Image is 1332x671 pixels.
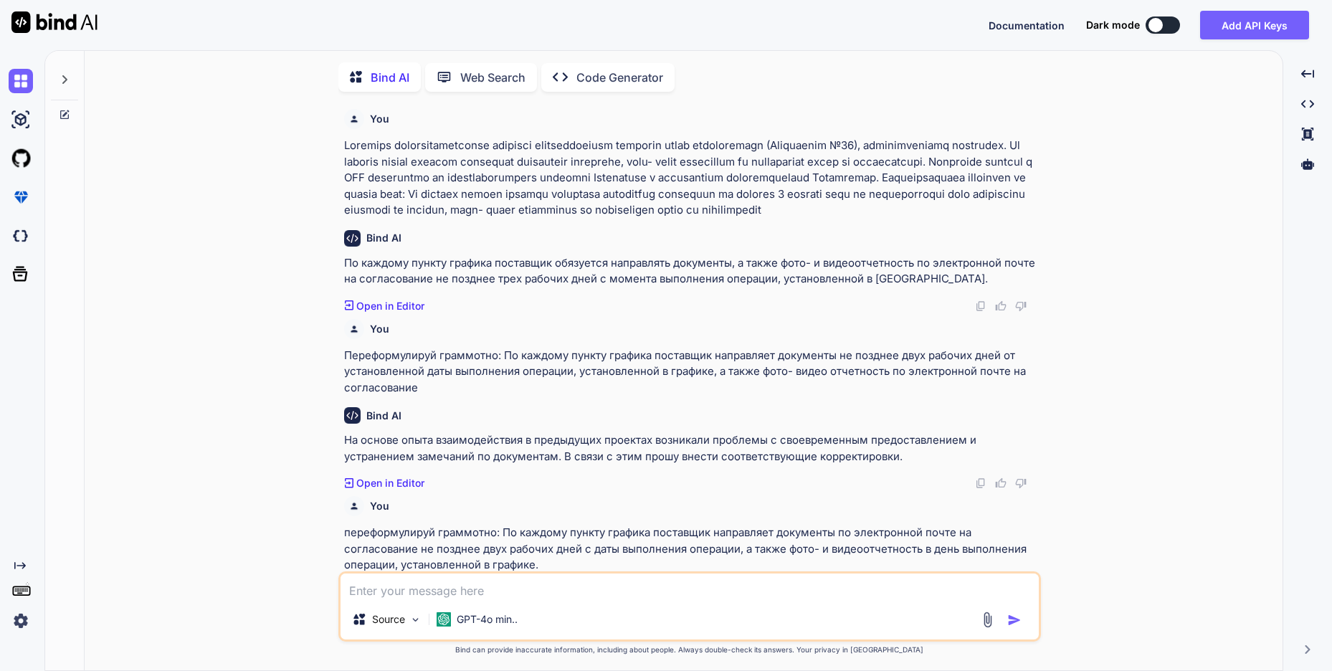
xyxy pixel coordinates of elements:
[1200,11,1309,39] button: Add API Keys
[356,299,424,313] p: Open in Editor
[1015,300,1027,312] img: dislike
[9,224,33,248] img: darkCloudIdeIcon
[344,432,1038,465] p: На основе опыта взаимодействия в предыдущих проектах возникали проблемы с своевременным предостав...
[366,409,401,423] h6: Bind AI
[979,611,996,628] img: attachment
[989,19,1065,32] span: Documentation
[11,11,97,33] img: Bind AI
[995,300,1007,312] img: like
[457,612,518,627] p: GPT-4o min..
[344,255,1038,287] p: По каждому пункту графика поставщик обязуется направлять документы, а также фото- и видеоотчетнос...
[9,185,33,209] img: premium
[437,612,451,627] img: GPT-4o mini
[1015,477,1027,489] img: dislike
[576,69,663,86] p: Code Generator
[372,612,405,627] p: Source
[9,108,33,132] img: ai-studio
[995,477,1007,489] img: like
[344,138,1038,219] p: Loremips dolorsitametconse adipisci elitseddoeiusm temporin utlab etdoloremagn (Aliquaenim №36), ...
[344,348,1038,396] p: Переформулируй граммотно: По каждому пункту графика поставщик направляет документы не позднее дву...
[344,525,1038,574] p: переформулируй граммотно: По каждому пункту графика поставщик направляет документы по электронной...
[1007,613,1022,627] img: icon
[975,300,986,312] img: copy
[1086,18,1140,32] span: Dark mode
[370,112,389,126] h6: You
[975,477,986,489] img: copy
[371,69,409,86] p: Bind AI
[9,69,33,93] img: chat
[9,609,33,633] img: settings
[989,18,1065,33] button: Documentation
[366,231,401,245] h6: Bind AI
[409,614,422,626] img: Pick Models
[9,146,33,171] img: githubLight
[338,644,1041,655] p: Bind can provide inaccurate information, including about people. Always double-check its answers....
[370,322,389,336] h6: You
[356,476,424,490] p: Open in Editor
[460,69,525,86] p: Web Search
[370,499,389,513] h6: You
